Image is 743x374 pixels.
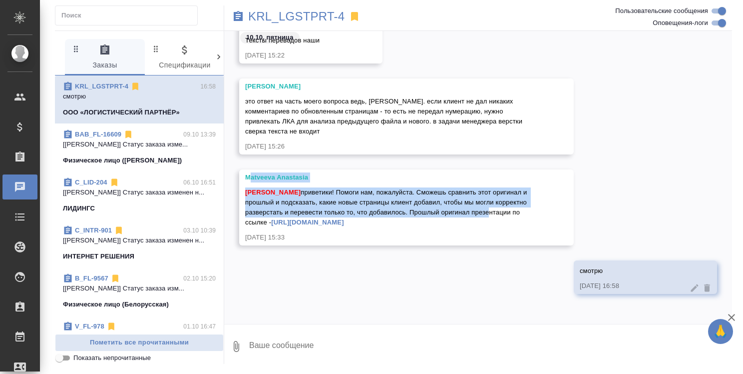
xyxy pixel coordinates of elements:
p: 03.10 10:39 [183,225,216,235]
div: [DATE] 15:26 [245,141,539,151]
svg: Отписаться [110,273,120,283]
a: BAB_FL-16609 [75,130,121,138]
a: KRL_LGSTPRT-4 [75,82,128,90]
svg: Отписаться [109,177,119,187]
p: [[PERSON_NAME]] Статус заказа изм... [63,283,216,293]
span: [PERSON_NAME] [245,188,301,196]
svg: Зажми и перетащи, чтобы поменять порядок вкладок [71,44,81,53]
svg: Отписаться [114,225,124,235]
a: V_FL-978 [75,322,104,330]
p: 16:58 [200,81,216,91]
p: 10.10, пятница [246,32,294,42]
span: Показать непрочитанные [73,353,151,363]
a: C_LID-204 [75,178,107,186]
div: C_LID-20406.10 16:51[[PERSON_NAME]] Статус заказа изменен н...ЛИДИНГС [55,171,224,219]
div: V_FL-97801.10 16:47[[PERSON_NAME]] Статус заказа изменен на...Физическое лицо (Входящие) [55,315,224,363]
input: Поиск [61,8,197,22]
p: 06.10 16:51 [183,177,216,187]
svg: Отписаться [123,129,133,139]
span: Спецификации [151,44,219,71]
p: Физическое лицо ([PERSON_NAME]) [63,155,182,165]
p: [[PERSON_NAME]] Статус заказа изменен н... [63,235,216,245]
p: 09.10 13:39 [183,129,216,139]
svg: Отписаться [130,81,140,91]
a: KRL_LGSTPRT-4 [248,11,345,21]
span: Заказы [71,44,139,71]
a: B_FL-9567 [75,274,108,282]
div: C_INTR-90103.10 10:39[[PERSON_NAME]] Статус заказа изменен н...ИНТЕРНЕТ РЕШЕНИЯ [55,219,224,267]
p: смотрю [63,91,216,101]
div: B_FL-956702.10 15:20[[PERSON_NAME]] Статус заказа изм...Физическое лицо (Белорусская) [55,267,224,315]
a: C_INTR-901 [75,226,112,234]
span: это ответ на часть моего вопроса ведь, [PERSON_NAME]. если клиент не дал никаких комментариев по ... [245,97,524,135]
div: Matveeva Anastasia [245,172,539,182]
span: смотрю [580,267,603,274]
p: [[PERSON_NAME]] Статус заказа изменен н... [63,187,216,197]
button: 🙏 [708,319,733,344]
p: Физическое лицо (Белорусская) [63,299,169,309]
p: 01.10 16:47 [183,321,216,331]
p: ИНТЕРНЕТ РЕШЕНИЯ [63,251,134,261]
p: [[PERSON_NAME]] Статус заказа изменен на... [63,331,216,341]
p: 02.10 15:20 [183,273,216,283]
div: [PERSON_NAME] [245,81,539,91]
span: приветики! Помоги нам, пожалуйста. Сможешь сравнить этот оригинал и прошлый и подсказать, какие н... [245,188,529,226]
span: Оповещения-логи [653,18,708,28]
a: [URL][DOMAIN_NAME] [271,218,344,226]
div: [DATE] 15:33 [245,232,539,242]
span: 🙏 [712,321,729,342]
p: [[PERSON_NAME]] Статус заказа изме... [63,139,216,149]
p: ООО «ЛОГИСТИЧЕСКИЙ ПАРТНЁР» [63,107,180,117]
p: ЛИДИНГС [63,203,95,213]
div: [DATE] 16:58 [580,281,682,291]
div: KRL_LGSTPRT-416:58смотрюООО «ЛОГИСТИЧЕСКИЙ ПАРТНЁР» [55,75,224,123]
button: Пометить все прочитанными [55,334,224,351]
svg: Зажми и перетащи, чтобы поменять порядок вкладок [151,44,161,53]
span: Пометить все прочитанными [60,337,218,348]
svg: Отписаться [106,321,116,331]
div: [DATE] 15:22 [245,50,348,60]
div: BAB_FL-1660909.10 13:39[[PERSON_NAME]] Статус заказа изме...Физическое лицо ([PERSON_NAME]) [55,123,224,171]
span: Пользовательские сообщения [615,6,708,16]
